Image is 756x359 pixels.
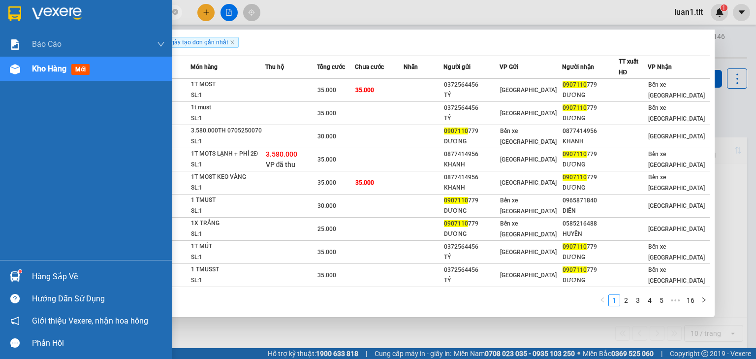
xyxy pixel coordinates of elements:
[191,136,265,147] div: SL: 1
[620,294,632,306] li: 2
[648,104,705,122] span: Bến xe [GEOGRAPHIC_DATA]
[32,269,165,284] div: Hàng sắp về
[191,218,265,229] div: 1X TRẮNG
[656,294,667,306] li: 5
[563,196,618,206] div: 0965871840
[684,295,697,306] a: 16
[563,104,587,111] span: 0907110
[191,288,265,298] div: 1T MUST
[698,294,710,306] button: right
[563,174,587,181] span: 0907110
[563,266,587,273] span: 0907110
[563,206,618,216] div: DIỄN
[444,172,500,183] div: 0877414956
[191,102,265,113] div: 1t must
[599,297,605,303] span: left
[19,270,22,273] sup: 1
[266,161,296,168] span: VP đã thu
[32,64,66,73] span: Kho hàng
[648,81,705,99] span: Bến xe [GEOGRAPHIC_DATA]
[444,197,468,204] span: 0907110
[172,9,178,15] span: close-circle
[355,64,384,70] span: Chưa cước
[444,128,468,134] span: 0907110
[444,80,500,90] div: 0372564456
[563,229,618,239] div: HUYỀN
[444,149,500,160] div: 0877414956
[191,275,265,286] div: SL: 1
[32,336,165,351] div: Phản hồi
[444,90,500,100] div: TÝ
[10,338,20,348] span: message
[563,151,587,158] span: 0907110
[648,202,705,209] span: [GEOGRAPHIC_DATA]
[443,64,471,70] span: Người gửi
[10,294,20,303] span: question-circle
[648,174,705,192] span: Bến xe [GEOGRAPHIC_DATA]
[563,136,618,147] div: KHANH
[404,64,418,70] span: Nhãn
[644,294,656,306] li: 4
[608,294,620,306] li: 1
[563,275,618,286] div: DƯƠNG
[563,126,618,136] div: 0877414956
[500,64,518,70] span: VP Gửi
[444,183,500,193] div: KHANH
[265,64,284,70] span: Thu hộ
[648,133,705,140] span: [GEOGRAPHIC_DATA]
[32,292,165,306] div: Hướng dẫn sử dụng
[648,151,705,168] span: Bến xe [GEOGRAPHIC_DATA]
[667,294,683,306] li: Next 5 Pages
[444,126,500,136] div: 779
[317,133,336,140] span: 30.000
[563,103,618,113] div: 779
[191,252,265,263] div: SL: 1
[621,295,631,306] a: 2
[162,37,239,48] span: Ngày tạo đơn gần nhất
[644,295,655,306] a: 4
[563,265,618,275] div: 779
[191,126,265,136] div: 3.580.000TH 0705250070
[500,110,557,117] span: [GEOGRAPHIC_DATA]
[32,315,148,327] span: Giới thiệu Vexere, nhận hoa hồng
[632,294,644,306] li: 3
[698,294,710,306] li: Next Page
[191,113,265,124] div: SL: 1
[563,81,587,88] span: 0907110
[444,196,500,206] div: 779
[597,294,608,306] button: left
[191,79,265,90] div: 1T MOST
[563,113,618,124] div: DƯƠNG
[32,38,62,50] span: Báo cáo
[648,226,705,232] span: [GEOGRAPHIC_DATA]
[157,40,165,48] span: down
[500,197,557,215] span: Bến xe [GEOGRAPHIC_DATA]
[632,295,643,306] a: 3
[266,150,297,158] span: 3.580.000
[444,219,500,229] div: 779
[563,183,618,193] div: DƯƠNG
[609,295,620,306] a: 1
[597,294,608,306] li: Previous Page
[500,220,557,238] span: Bến xe [GEOGRAPHIC_DATA]
[191,241,265,252] div: 1T MÚT
[191,206,265,217] div: SL: 1
[500,272,557,279] span: [GEOGRAPHIC_DATA]
[563,149,618,160] div: 779
[317,202,336,209] span: 30.000
[563,219,618,229] div: 0585216488
[444,275,500,286] div: TÝ
[500,249,557,256] span: [GEOGRAPHIC_DATA]
[563,172,618,183] div: 779
[191,195,265,206] div: 1 TMUST
[317,249,336,256] span: 35.000
[10,316,20,326] span: notification
[444,229,500,239] div: DƯƠNG
[444,206,500,216] div: DƯƠNG
[444,220,468,227] span: 0907110
[191,172,265,183] div: 1T MOST KEO VÀNG
[317,226,336,232] span: 25.000
[191,183,265,194] div: SL: 1
[444,160,500,170] div: KHANH
[317,110,336,117] span: 35.000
